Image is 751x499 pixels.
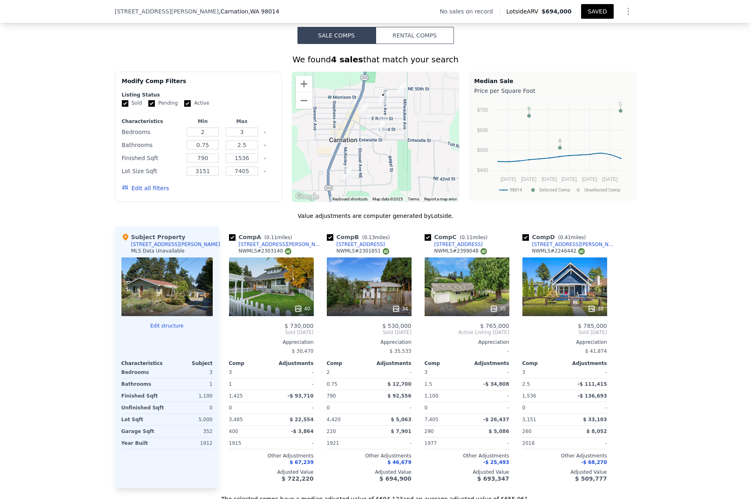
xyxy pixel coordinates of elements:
div: [STREET_ADDRESS][PERSON_NAME] [131,241,220,248]
div: We found that match your search [115,54,636,65]
span: $ 785,000 [578,323,607,329]
div: Comp [327,360,369,367]
span: 0.41 [560,235,571,240]
button: Clear [263,170,266,173]
label: Pending [148,100,178,107]
div: Comp D [522,233,589,241]
div: 1,100 [169,390,213,402]
text: [DATE] [521,176,536,182]
button: Rental Comps [376,27,454,44]
div: Appreciation [229,339,314,345]
label: Active [184,100,209,107]
text: 98014 [510,187,522,193]
span: Sold [DATE] [522,329,607,336]
div: 1 [229,378,270,390]
div: Adjusted Value [425,469,509,475]
div: Characteristics [121,360,167,367]
div: Other Adjustments [327,453,412,459]
a: Open this area in Google Maps (opens a new window) [294,191,321,202]
a: [STREET_ADDRESS] [425,241,483,248]
div: Unfinished Sqft [121,402,165,413]
div: Finished Sqft [122,152,182,164]
text: [DATE] [561,176,577,182]
button: Zoom out [296,92,312,109]
div: Max [224,118,260,125]
span: $ 530,000 [382,323,411,329]
span: $ 693,347 [477,475,509,482]
span: -$ 25,493 [483,459,509,465]
div: 5,000 [169,414,213,425]
svg: A chart. [474,97,631,198]
span: -$ 3,864 [291,429,313,434]
button: Sale Comps [297,27,376,44]
span: $ 694,900 [379,475,411,482]
img: Google [294,191,321,202]
div: 32175 E Bird St [378,118,387,132]
div: Year Built [121,437,165,449]
button: Edit all filters [122,184,169,192]
span: 260 [522,429,532,434]
div: Adjustments [271,360,314,367]
span: -$ 26,437 [483,417,509,422]
div: Other Adjustments [229,453,314,459]
div: NWMLS # 2303140 [239,248,291,255]
text: Unselected Comp [584,187,620,193]
text: [DATE] [581,176,597,182]
span: , Carnation [219,7,280,15]
button: SAVED [581,4,613,19]
span: 3 [522,369,526,375]
div: - [425,345,509,357]
div: 0.75 [327,378,368,390]
div: 1915 [229,437,270,449]
div: Value adjustments are computer generated by Lotside . [115,212,636,220]
span: 1,536 [522,393,536,399]
div: 40 [294,305,310,313]
span: 0 [522,405,526,411]
div: Adjusted Value [229,469,314,475]
div: Comp A [229,233,295,241]
strong: 4 sales [331,55,363,64]
span: 1,100 [425,393,438,399]
span: 0 [327,405,330,411]
div: Finished Sqft [121,390,165,402]
span: -$ 111,415 [577,381,607,387]
span: ( miles) [359,235,393,240]
div: - [566,402,607,413]
span: $ 35,533 [390,348,411,354]
span: 3 [229,369,232,375]
div: MLS Data Unavailable [131,248,185,254]
div: 4122 Mckinley Ave [343,166,352,180]
div: Appreciation [522,339,607,345]
text: A [558,138,562,143]
div: 2.5 [522,378,563,390]
button: Edit structure [121,323,213,329]
div: [STREET_ADDRESS] [337,241,385,248]
span: $ 8,052 [586,429,607,434]
span: , WA 98014 [248,8,279,15]
div: Min [185,118,220,125]
div: 35 [490,305,506,313]
span: 3 [425,369,428,375]
button: Zoom in [296,76,312,92]
input: Active [184,100,191,107]
div: - [566,367,607,378]
div: Other Adjustments [522,453,607,459]
span: 0 [229,405,232,411]
a: [STREET_ADDRESS][PERSON_NAME] [522,241,617,248]
text: [DATE] [500,176,516,182]
span: 790 [327,393,336,399]
span: 3,151 [522,417,536,422]
span: 4,420 [327,417,341,422]
div: Subject Property [121,233,185,241]
span: 220 [327,429,336,434]
div: 3 [169,367,213,378]
div: Adjusted Value [327,469,412,475]
div: 1977 [425,437,465,449]
img: NWMLS Logo [578,248,585,255]
div: Comp C [425,233,491,241]
div: Price per Square Foot [474,85,631,97]
span: 0 [425,405,428,411]
div: Bedrooms [122,126,182,138]
span: $694,000 [542,8,572,15]
input: Pending [148,100,155,107]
